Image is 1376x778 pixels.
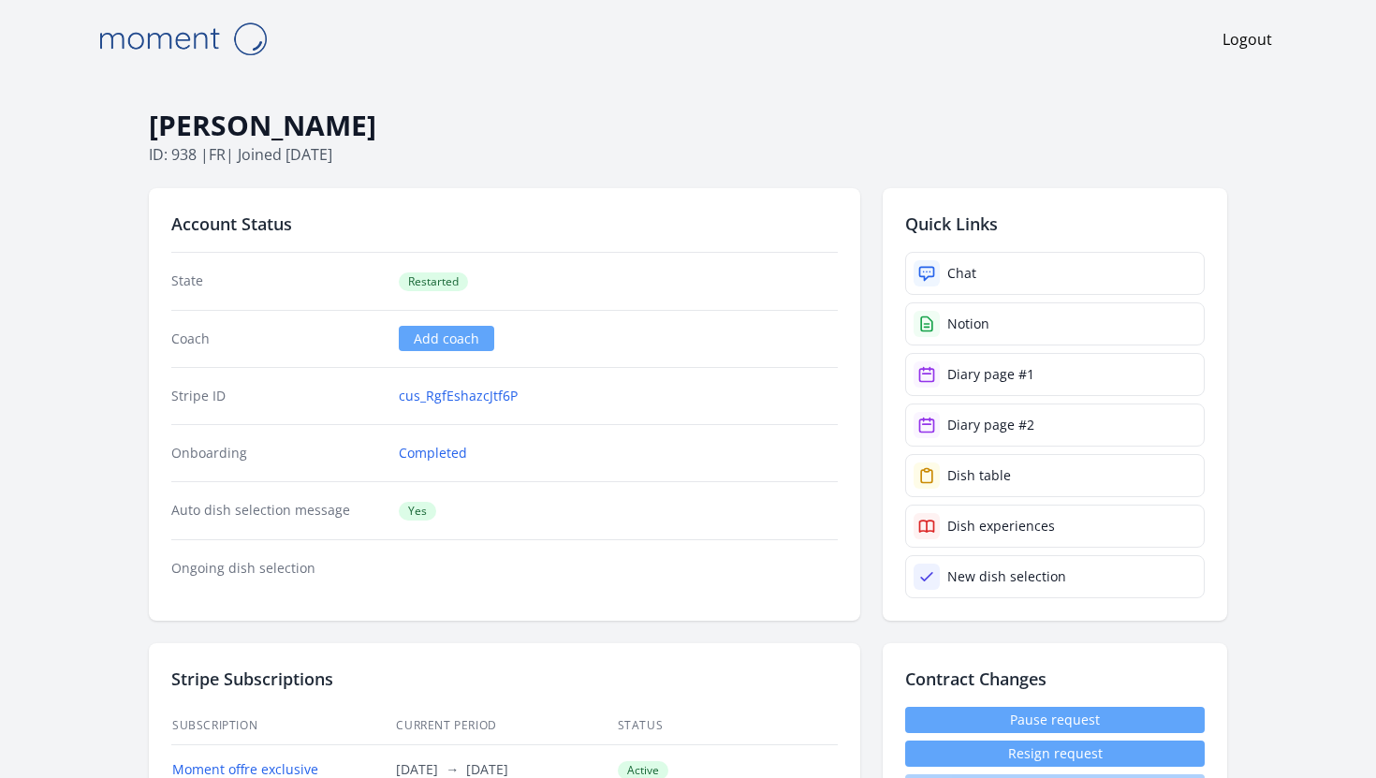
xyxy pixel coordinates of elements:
[947,264,976,283] div: Chat
[947,517,1055,536] div: Dish experiences
[446,760,459,778] span: →
[171,666,838,692] h2: Stripe Subscriptions
[399,326,494,351] a: Add coach
[947,416,1034,434] div: Diary page #2
[171,444,384,462] dt: Onboarding
[399,502,436,521] span: Yes
[171,330,384,348] dt: Coach
[171,559,384,578] dt: Ongoing dish selection
[171,501,384,521] dt: Auto dish selection message
[209,144,226,165] span: fr
[947,365,1034,384] div: Diary page #1
[171,211,838,237] h2: Account Status
[905,302,1205,345] a: Notion
[905,252,1205,295] a: Chat
[171,272,384,291] dt: State
[171,387,384,405] dt: Stripe ID
[1222,28,1272,51] a: Logout
[905,454,1205,497] a: Dish table
[617,707,838,745] th: Status
[947,315,989,333] div: Notion
[171,707,395,745] th: Subscription
[905,211,1205,237] h2: Quick Links
[395,707,616,745] th: Current Period
[89,15,276,63] img: Moment
[905,666,1205,692] h2: Contract Changes
[905,353,1205,396] a: Diary page #1
[149,108,1227,143] h1: [PERSON_NAME]
[947,466,1011,485] div: Dish table
[149,143,1227,166] p: ID: 938 | | Joined [DATE]
[399,387,518,405] a: cus_RgfEshazcJtf6P
[905,741,1205,767] button: Resign request
[905,707,1205,733] a: Pause request
[172,760,318,778] a: Moment offre exclusive
[905,505,1205,548] a: Dish experiences
[905,404,1205,447] a: Diary page #2
[905,555,1205,598] a: New dish selection
[399,444,467,462] a: Completed
[947,567,1066,586] div: New dish selection
[399,272,468,291] span: Restarted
